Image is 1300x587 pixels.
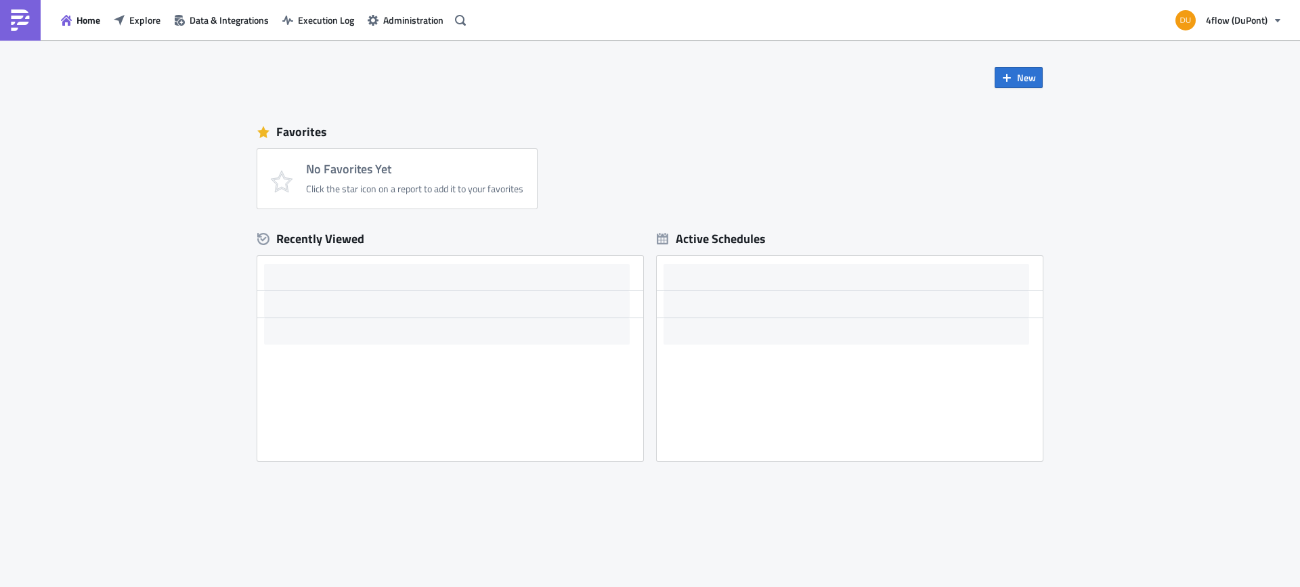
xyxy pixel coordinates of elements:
[54,9,107,30] button: Home
[1174,9,1197,32] img: Avatar
[77,13,100,27] span: Home
[306,162,523,176] h4: No Favorites Yet
[167,9,276,30] button: Data & Integrations
[1017,70,1036,85] span: New
[9,9,31,31] img: PushMetrics
[129,13,160,27] span: Explore
[1167,5,1290,35] button: 4flow (DuPont)
[657,231,766,246] div: Active Schedules
[257,229,643,249] div: Recently Viewed
[361,9,450,30] button: Administration
[190,13,269,27] span: Data & Integrations
[995,67,1043,88] button: New
[383,13,443,27] span: Administration
[107,9,167,30] button: Explore
[298,13,354,27] span: Execution Log
[276,9,361,30] button: Execution Log
[306,183,523,195] div: Click the star icon on a report to add it to your favorites
[1206,13,1267,27] span: 4flow (DuPont)
[257,122,1043,142] div: Favorites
